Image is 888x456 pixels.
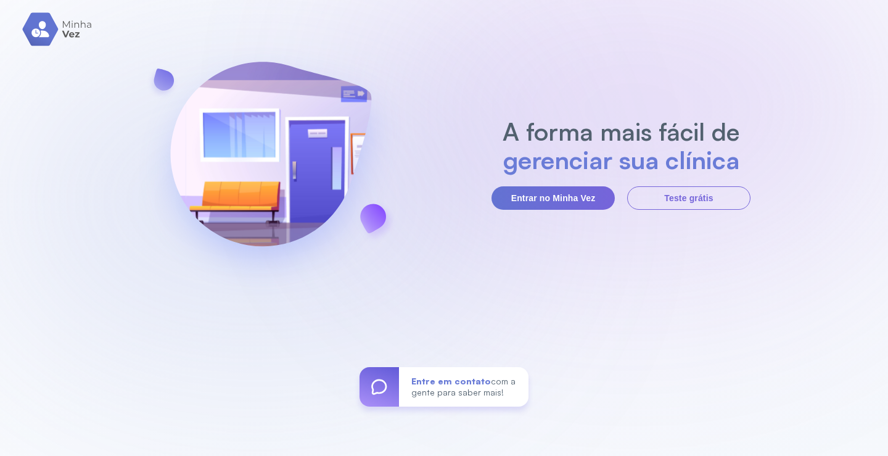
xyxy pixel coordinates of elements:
[399,367,528,407] div: com a gente para saber mais!
[138,29,404,297] img: banner-login.svg
[627,186,750,210] button: Teste grátis
[360,367,528,407] a: Entre em contatocom a gente para saber mais!
[411,376,491,386] span: Entre em contato
[491,186,615,210] button: Entrar no Minha Vez
[496,117,746,146] h2: A forma mais fácil de
[22,12,93,46] img: logo.svg
[496,146,746,174] h2: gerenciar sua clínica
